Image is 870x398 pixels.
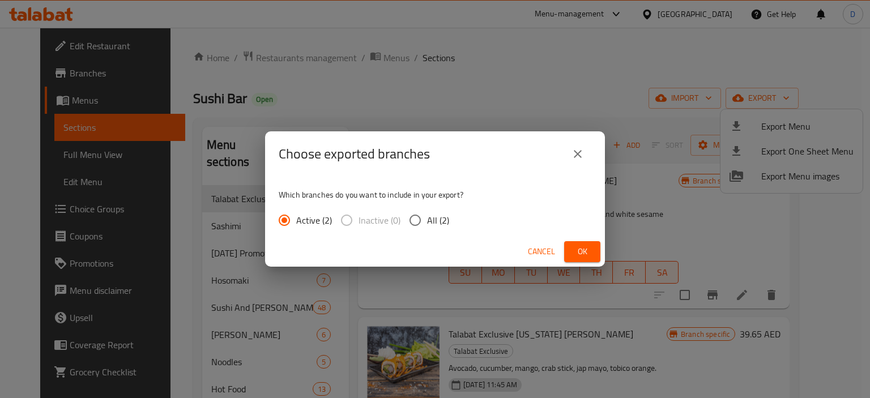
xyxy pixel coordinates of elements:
span: Cancel [528,245,555,259]
button: Ok [564,241,600,262]
span: Active (2) [296,213,332,227]
span: Inactive (0) [359,213,400,227]
button: Cancel [523,241,560,262]
span: Ok [573,245,591,259]
h2: Choose exported branches [279,145,430,163]
p: Which branches do you want to include in your export? [279,189,591,200]
span: All (2) [427,213,449,227]
button: close [564,140,591,168]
